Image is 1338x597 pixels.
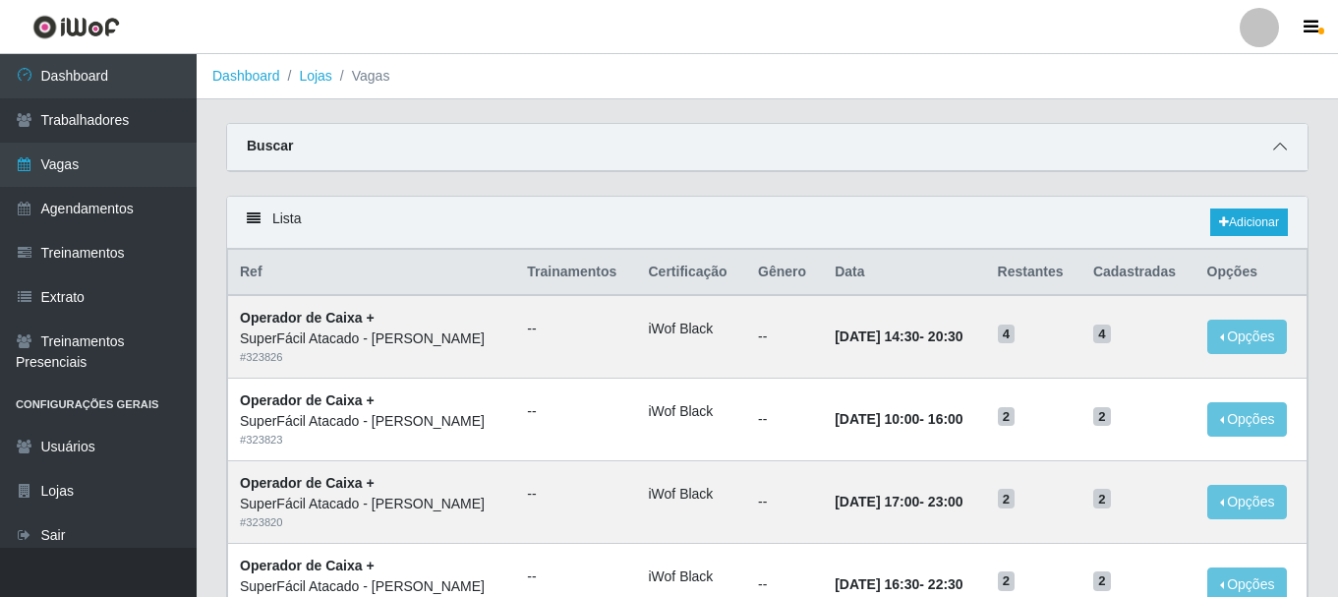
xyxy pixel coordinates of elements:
[240,349,503,366] div: # 323826
[835,494,919,509] time: [DATE] 17:00
[1207,402,1288,437] button: Opções
[227,197,1308,249] div: Lista
[527,401,624,422] ul: --
[649,567,735,587] li: iWof Black
[240,328,503,349] div: SuperFácil Atacado - [PERSON_NAME]
[1207,320,1288,354] button: Opções
[1093,489,1111,508] span: 2
[1093,407,1111,427] span: 2
[746,379,823,461] td: --
[240,392,375,408] strong: Operador de Caixa +
[928,576,963,592] time: 22:30
[32,15,120,39] img: CoreUI Logo
[240,494,503,514] div: SuperFácil Atacado - [PERSON_NAME]
[746,250,823,296] th: Gênero
[835,576,919,592] time: [DATE] 16:30
[197,54,1338,99] nav: breadcrumb
[835,411,919,427] time: [DATE] 10:00
[649,484,735,505] li: iWof Black
[1195,250,1308,296] th: Opções
[746,295,823,378] td: --
[240,576,503,597] div: SuperFácil Atacado - [PERSON_NAME]
[835,328,919,344] time: [DATE] 14:30
[299,68,331,84] a: Lojas
[928,328,963,344] time: 20:30
[637,250,747,296] th: Certificação
[835,411,962,427] strong: -
[515,250,636,296] th: Trainamentos
[835,328,962,344] strong: -
[212,68,280,84] a: Dashboard
[1093,325,1111,344] span: 4
[649,319,735,339] li: iWof Black
[1081,250,1195,296] th: Cadastradas
[240,411,503,432] div: SuperFácil Atacado - [PERSON_NAME]
[1207,485,1288,519] button: Opções
[1093,571,1111,591] span: 2
[332,66,390,87] li: Vagas
[986,250,1081,296] th: Restantes
[746,460,823,543] td: --
[527,484,624,505] ul: --
[240,558,375,573] strong: Operador de Caixa +
[998,325,1016,344] span: 4
[247,138,293,153] strong: Buscar
[928,411,963,427] time: 16:00
[835,576,962,592] strong: -
[998,407,1016,427] span: 2
[240,475,375,491] strong: Operador de Caixa +
[240,432,503,448] div: # 323823
[240,514,503,531] div: # 323820
[823,250,985,296] th: Data
[228,250,516,296] th: Ref
[240,310,375,326] strong: Operador de Caixa +
[998,571,1016,591] span: 2
[998,489,1016,508] span: 2
[527,567,624,587] ul: --
[527,319,624,339] ul: --
[928,494,963,509] time: 23:00
[649,401,735,422] li: iWof Black
[1210,209,1288,236] a: Adicionar
[835,494,962,509] strong: -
